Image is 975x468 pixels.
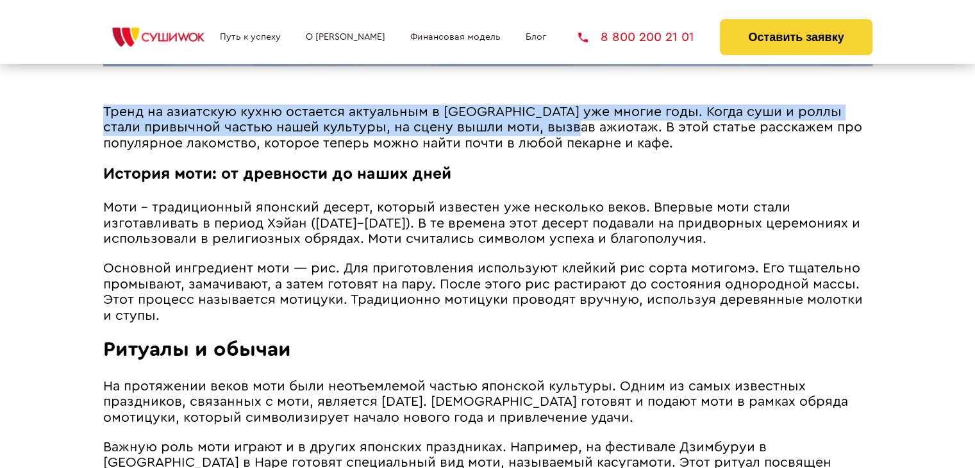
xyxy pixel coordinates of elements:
span: На протяжении веков моти были неотъемлемой частью японской культуры. Одним из самых известных пра... [103,380,848,424]
span: Тренд на азиатскую кухню остается актуальным в [GEOGRAPHIC_DATA] уже многие годы. Когда суши и ро... [103,105,862,150]
a: Блог [526,32,546,42]
a: Финансовая модель [410,32,501,42]
span: Основной ингредиент моти ― рис. Для приготовления используют клейкий рис сорта мотигомэ. Его тщат... [103,262,863,322]
span: 8 800 200 21 01 [601,31,694,44]
a: Путь к успеху [220,32,281,42]
a: О [PERSON_NAME] [306,32,385,42]
span: Ритуалы и обычаи [103,339,291,360]
span: История моти: от древности до наших дней [103,166,451,182]
button: Оставить заявку [720,19,872,55]
a: 8 800 200 21 01 [578,31,694,44]
span: Моти – традиционный японский десерт, который известен уже несколько веков. Впервые моти стали изг... [103,201,860,246]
